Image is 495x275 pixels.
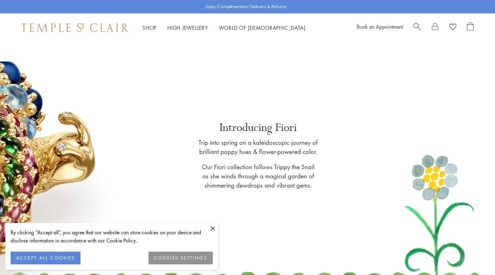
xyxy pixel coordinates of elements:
button: ACCEPT ALL COOKIES [11,252,80,264]
a: World of [DEMOGRAPHIC_DATA]World of [DEMOGRAPHIC_DATA] [219,24,306,31]
iframe: Gorgias live chat messenger [460,242,488,268]
a: High JewelleryHigh Jewellery [167,24,208,31]
a: View Wishlist [449,22,456,33]
a: Open Shopping Bag [467,22,474,33]
a: Book an Appointment [357,23,403,30]
div: By clicking “Accept all”, you agree that our website can store cookies on your device and disclos... [11,228,213,245]
nav: Main navigation [143,23,306,32]
a: ShopShop [143,24,157,31]
p: Enjoy Complimentary Delivery & Returns [206,3,286,10]
img: Temple St. Clair [21,23,128,32]
button: COOKIES SETTINGS [149,252,213,264]
a: Search [413,22,421,33]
